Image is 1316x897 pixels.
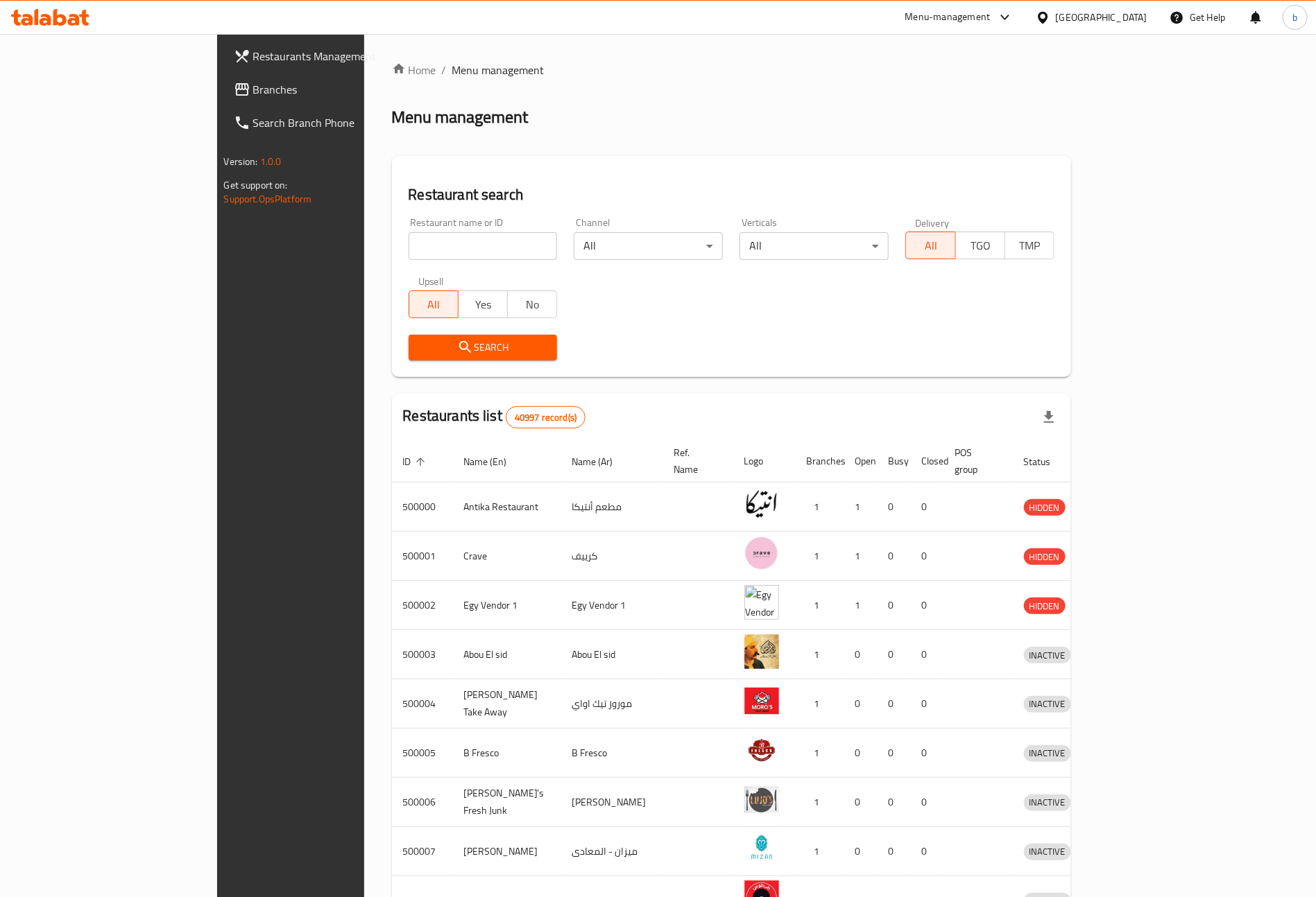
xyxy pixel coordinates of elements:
[574,232,723,260] div: All
[744,782,779,817] img: Lujo's Fresh Junk
[878,778,911,827] td: 0
[796,482,844,532] td: 1
[452,62,545,78] span: Menu management
[912,236,950,256] span: All
[224,176,288,194] span: Get support on:
[844,532,878,581] td: 1
[878,729,911,778] td: 0
[878,532,911,581] td: 0
[392,62,1072,78] nav: breadcrumb
[507,290,557,318] button: No
[740,232,889,260] div: All
[453,679,561,729] td: [PERSON_NAME] Take Away
[409,232,558,260] input: Search for restaurant name or ID..
[844,482,878,532] td: 1
[1024,794,1071,810] span: INACTIVE
[878,827,911,876] td: 0
[911,729,944,778] td: 0
[796,827,844,876] td: 1
[911,827,944,876] td: 0
[905,9,991,26] div: Menu-management
[796,440,844,482] th: Branches
[878,581,911,630] td: 0
[1024,598,1066,614] span: HIDDEN
[878,482,911,532] td: 0
[911,532,944,581] td: 0
[506,411,585,424] span: 40997 record(s)
[1024,696,1071,713] div: INACTIVE
[796,679,844,729] td: 1
[453,778,561,827] td: [PERSON_NAME]'s Fresh Junk
[453,729,561,778] td: B Fresco
[1024,844,1071,860] div: INACTIVE
[561,679,663,729] td: موروز تيك اواي
[458,290,508,318] button: Yes
[955,444,996,478] span: POS group
[464,453,525,470] span: Name (En)
[844,827,878,876] td: 0
[911,581,944,630] td: 0
[223,106,437,139] a: Search Branch Phone
[409,335,558,360] button: Search
[1032,401,1066,434] div: Export file
[420,339,547,356] span: Search
[1024,647,1071,663] span: INACTIVE
[1005,232,1054,259] button: TMP
[561,630,663,679] td: Abou El sid
[911,440,944,482] th: Closed
[1056,10,1147,25] div: [GEOGRAPHIC_DATA]
[744,634,779,669] img: Abou El sid
[253,48,426,64] span: Restaurants Management
[674,444,717,478] span: Ref. Name
[223,73,437,106] a: Branches
[453,482,561,532] td: Antika Restaurant
[409,184,1055,205] h2: Restaurant search
[561,482,663,532] td: مطعم أنتيكا
[796,630,844,679] td: 1
[744,733,779,767] img: B Fresco
[744,536,779,571] img: Crave
[453,630,561,679] td: Abou El sid
[911,482,944,532] td: 0
[1024,647,1071,663] div: INACTIVE
[1024,453,1069,470] span: Status
[561,778,663,827] td: [PERSON_NAME]
[911,778,944,827] td: 0
[418,277,444,286] label: Upsell
[442,62,447,78] li: /
[453,581,561,630] td: Egy Vendor 1
[878,630,911,679] td: 0
[260,153,282,171] span: 1.0.0
[403,453,429,470] span: ID
[513,295,552,315] span: No
[561,581,663,630] td: Egy Vendor 1
[878,440,911,482] th: Busy
[955,232,1005,259] button: TGO
[392,106,529,128] h2: Menu management
[403,406,586,428] h2: Restaurants list
[506,406,586,428] div: Total records count
[796,581,844,630] td: 1
[561,532,663,581] td: كرييف
[744,585,779,620] img: Egy Vendor 1
[1024,745,1071,761] span: INACTIVE
[1011,236,1049,256] span: TMP
[253,81,426,98] span: Branches
[224,190,312,208] a: Support.OpsPlatform
[453,827,561,876] td: [PERSON_NAME]
[878,679,911,729] td: 0
[844,679,878,729] td: 0
[844,581,878,630] td: 1
[1024,794,1071,811] div: INACTIVE
[1024,500,1066,516] span: HIDDEN
[962,236,1000,256] span: TGO
[223,40,437,73] a: Restaurants Management
[844,630,878,679] td: 0
[733,440,796,482] th: Logo
[915,218,950,227] label: Delivery
[1024,844,1071,860] span: INACTIVE
[224,153,258,171] span: Version:
[464,295,502,315] span: Yes
[744,831,779,866] img: Mizan - Maadi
